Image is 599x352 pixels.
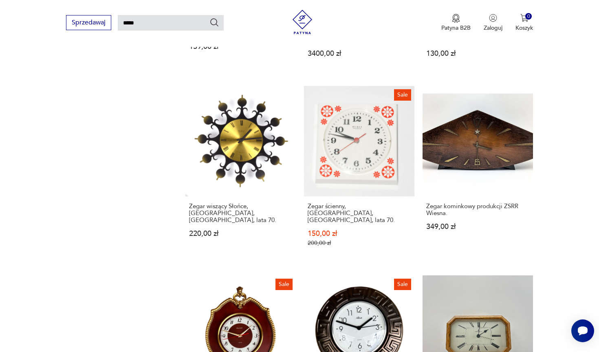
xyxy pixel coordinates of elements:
[189,203,292,224] h3: Zegar wiszący Słońce, [GEOGRAPHIC_DATA], [GEOGRAPHIC_DATA], lata 70.
[304,86,414,262] a: SaleZegar ścienny, Weimar, Niemcy, lata 70.Zegar ścienny, [GEOGRAPHIC_DATA], [GEOGRAPHIC_DATA], l...
[525,13,532,20] div: 0
[489,14,497,22] img: Ikonka użytkownika
[426,203,529,217] h3: Zegar kominkowy produkcji ZSRR Wiesna.
[520,14,529,22] img: Ikona koszyka
[290,10,315,34] img: Patyna - sklep z meblami i dekoracjami vintage
[441,14,471,32] a: Ikona medaluPatyna B2B
[189,230,292,237] p: 220,00 zł
[426,223,529,230] p: 349,00 zł
[185,86,296,262] a: Zegar wiszący Słońce, Weimar, Niemcy, lata 70.Zegar wiszący Słońce, [GEOGRAPHIC_DATA], [GEOGRAPHI...
[308,203,411,224] h3: Zegar ścienny, [GEOGRAPHIC_DATA], [GEOGRAPHIC_DATA], lata 70.
[452,14,460,23] img: Ikona medalu
[189,43,292,50] p: 139,00 zł
[66,15,111,30] button: Sprzedawaj
[484,24,502,32] p: Zaloguj
[571,319,594,342] iframe: Smartsupp widget button
[308,240,411,246] p: 200,00 zł
[426,50,529,57] p: 130,00 zł
[515,24,533,32] p: Koszyk
[484,14,502,32] button: Zaloguj
[441,14,471,32] button: Patyna B2B
[423,86,533,262] a: Zegar kominkowy produkcji ZSRR Wiesna.Zegar kominkowy produkcji ZSRR Wiesna.349,00 zł
[209,18,219,27] button: Szukaj
[441,24,471,32] p: Patyna B2B
[66,20,111,26] a: Sprzedawaj
[308,230,411,237] p: 150,00 zł
[308,50,411,57] p: 3400,00 zł
[515,14,533,32] button: 0Koszyk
